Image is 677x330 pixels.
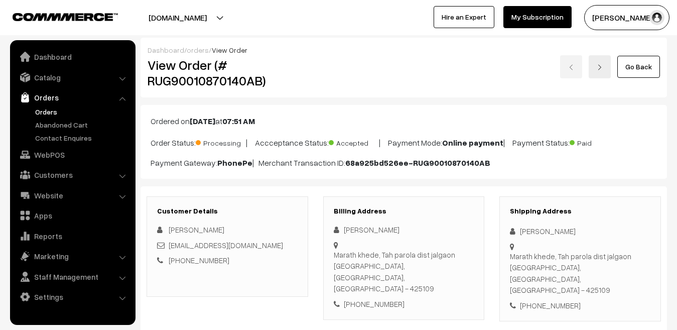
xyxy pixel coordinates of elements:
[13,268,132,286] a: Staff Management
[597,64,603,70] img: right-arrow.png
[222,116,255,126] b: 07:51 AM
[151,135,657,149] p: Order Status: | Accceptance Status: | Payment Mode: | Payment Status:
[187,46,209,54] a: orders
[329,135,379,148] span: Accepted
[434,6,494,28] a: Hire an Expert
[33,106,132,117] a: Orders
[345,158,490,168] b: 68a925bd526ee-RUG90010870140AB
[190,116,215,126] b: [DATE]
[196,135,246,148] span: Processing
[13,206,132,225] a: Apps
[157,207,298,215] h3: Customer Details
[442,138,503,148] b: Online payment
[148,45,660,55] div: / /
[334,298,474,310] div: [PHONE_NUMBER]
[212,46,247,54] span: View Order
[510,251,650,296] div: Marath khede, Tah parola dist jalgaon [GEOGRAPHIC_DATA], [GEOGRAPHIC_DATA], [GEOGRAPHIC_DATA] - 4...
[13,247,132,265] a: Marketing
[649,10,664,25] img: user
[169,241,283,250] a: [EMAIL_ADDRESS][DOMAIN_NAME]
[13,186,132,204] a: Website
[503,6,572,28] a: My Subscription
[510,207,650,215] h3: Shipping Address
[13,288,132,306] a: Settings
[334,207,474,215] h3: Billing Address
[148,46,184,54] a: Dashboard
[13,88,132,106] a: Orders
[13,13,118,21] img: COMMMERCE
[334,224,474,236] div: [PERSON_NAME]
[169,256,229,265] a: [PHONE_NUMBER]
[584,5,669,30] button: [PERSON_NAME]
[13,166,132,184] a: Customers
[151,157,657,169] p: Payment Gateway: | Merchant Transaction ID:
[13,10,100,22] a: COMMMERCE
[570,135,620,148] span: Paid
[217,158,252,168] b: PhonePe
[151,115,657,127] p: Ordered on at
[13,48,132,66] a: Dashboard
[334,249,474,294] div: Marath khede, Tah parola dist jalgaon [GEOGRAPHIC_DATA], [GEOGRAPHIC_DATA], [GEOGRAPHIC_DATA] - 4...
[13,146,132,164] a: WebPOS
[510,300,650,311] div: [PHONE_NUMBER]
[169,225,224,234] span: [PERSON_NAME]
[13,227,132,245] a: Reports
[510,226,650,237] div: [PERSON_NAME]
[617,56,660,78] a: Go Back
[148,57,308,88] h2: View Order (# RUG90010870140AB)
[33,120,132,130] a: Abandoned Cart
[113,5,242,30] button: [DOMAIN_NAME]
[33,133,132,143] a: Contact Enquires
[13,68,132,86] a: Catalog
